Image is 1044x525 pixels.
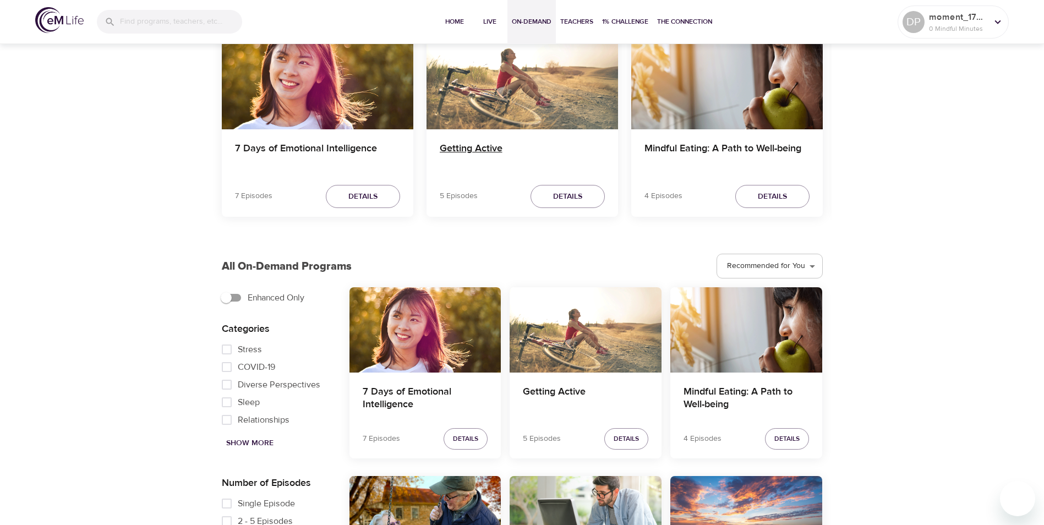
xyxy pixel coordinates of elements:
[614,433,639,445] span: Details
[440,143,605,169] h4: Getting Active
[120,10,242,34] input: Find programs, teachers, etc...
[602,16,648,28] span: 1% Challenge
[427,21,618,129] button: Getting Active
[560,16,593,28] span: Teachers
[222,433,278,453] button: Show More
[326,185,400,209] button: Details
[604,428,648,450] button: Details
[657,16,712,28] span: The Connection
[444,428,488,450] button: Details
[644,143,810,169] h4: Mindful Eating: A Path to Well-being
[765,428,809,450] button: Details
[477,16,503,28] span: Live
[348,190,378,204] span: Details
[363,433,400,445] p: 7 Episodes
[441,16,468,28] span: Home
[238,360,275,374] span: COVID-19
[512,16,551,28] span: On-Demand
[222,258,352,275] p: All On-Demand Programs
[523,386,648,412] h4: Getting Active
[735,185,810,209] button: Details
[349,287,501,373] button: 7 Days of Emotional Intelligence
[222,475,332,490] p: Number of Episodes
[238,343,262,356] span: Stress
[553,190,582,204] span: Details
[758,190,787,204] span: Details
[510,287,662,373] button: Getting Active
[929,10,987,24] p: moment_1758574466
[226,436,274,450] span: Show More
[631,21,823,129] button: Mindful Eating: A Path to Well-being
[363,386,488,412] h4: 7 Days of Emotional Intelligence
[684,433,721,445] p: 4 Episodes
[670,287,822,373] button: Mindful Eating: A Path to Well-being
[453,433,478,445] span: Details
[684,386,809,412] h4: Mindful Eating: A Path to Well-being
[929,24,987,34] p: 0 Mindful Minutes
[238,497,295,510] span: Single Episode
[222,321,332,336] p: Categories
[235,190,272,202] p: 7 Episodes
[644,190,682,202] p: 4 Episodes
[440,190,478,202] p: 5 Episodes
[531,185,605,209] button: Details
[238,378,320,391] span: Diverse Perspectives
[222,21,413,129] button: 7 Days of Emotional Intelligence
[1000,481,1035,516] iframe: Button to launch messaging window
[35,7,84,33] img: logo
[238,396,260,409] span: Sleep
[238,413,289,426] span: Relationships
[248,291,304,304] span: Enhanced Only
[523,433,561,445] p: 5 Episodes
[774,433,800,445] span: Details
[903,11,925,33] div: DP
[235,143,400,169] h4: 7 Days of Emotional Intelligence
